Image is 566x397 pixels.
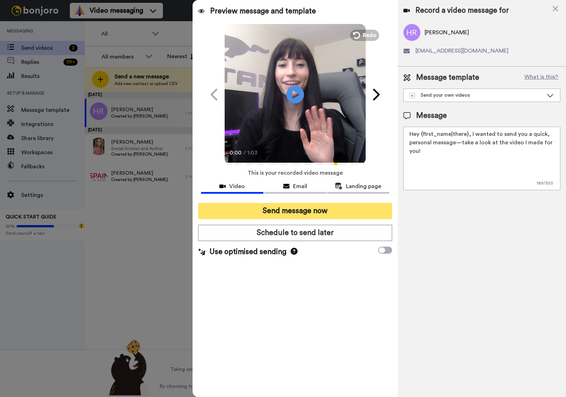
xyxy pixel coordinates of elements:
span: Video [229,182,245,191]
span: / [243,149,246,157]
span: This is your recorded video message [248,165,343,181]
button: Send message now [198,203,392,219]
span: Message [416,110,447,121]
span: 0:00 [230,149,242,157]
span: Email [293,182,307,191]
span: Use optimised sending [209,247,286,257]
button: What is this? [522,72,560,83]
textarea: Hey {first_name|there}, I wanted to send you a quick, personal message—take a look at the video I... [403,127,560,190]
button: Schedule to send later [198,225,392,241]
div: Send your own videos [409,92,543,99]
span: 1:03 [247,149,260,157]
span: Landing page [346,182,381,191]
span: [EMAIL_ADDRESS][DOMAIN_NAME] [415,47,509,55]
span: Message template [416,72,479,83]
img: demo-template.svg [409,93,415,98]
